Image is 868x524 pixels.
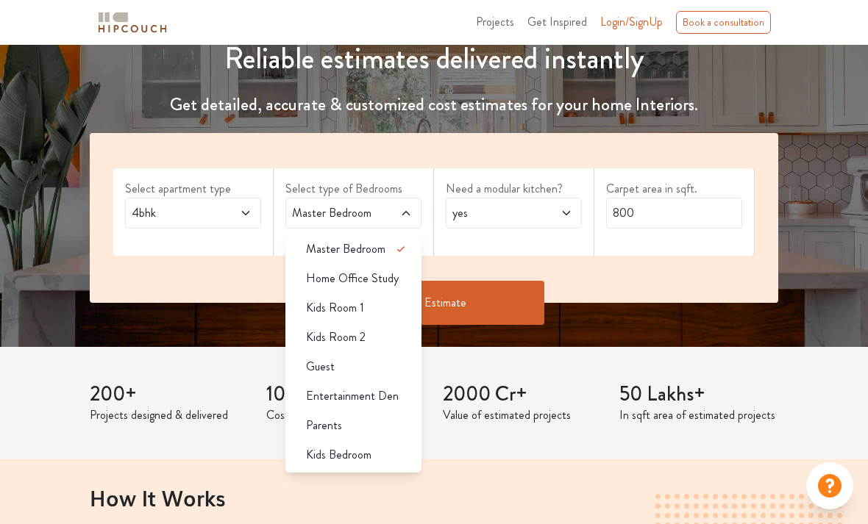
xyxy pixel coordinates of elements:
[96,10,169,35] img: logo-horizontal.svg
[449,204,541,222] span: yes
[676,11,771,34] div: Book a consultation
[9,94,859,115] h4: Get detailed, accurate & customized cost estimates for your home Interiors.
[324,281,544,325] button: Get Estimate
[443,406,602,424] p: Value of estimated projects
[306,329,366,346] span: Kids Room 2
[285,229,421,244] div: select 3 more room(s)
[9,41,859,76] h1: Reliable estimates delivered instantly
[129,204,221,222] span: 4bhk
[266,406,425,424] p: Cost estimates provided
[476,13,514,30] span: Projects
[266,382,425,407] h3: 10000+
[306,387,399,405] span: Entertainment Den
[125,180,261,198] label: Select apartment type
[90,406,249,424] p: Projects designed & delivered
[90,382,249,407] h3: 200+
[96,6,169,39] span: logo-horizontal.svg
[527,13,587,30] span: Get Inspired
[306,270,399,287] span: Home Office Study
[289,204,381,222] span: Master Bedroom
[606,198,742,229] input: Enter area sqft
[443,382,602,407] h3: 2000 Cr+
[600,13,663,30] span: Login/SignUp
[606,180,742,198] label: Carpet area in sqft.
[619,382,778,407] h3: 50 Lakhs+
[306,299,364,317] span: Kids Room 1
[285,180,421,198] label: Select type of Bedrooms
[306,417,342,434] span: Parents
[306,446,371,464] span: Kids Bedroom
[306,240,385,258] span: Master Bedroom
[446,180,582,198] label: Need a modular kitchen?
[90,485,778,510] h2: How It Works
[619,406,778,424] p: In sqft area of estimated projects
[306,358,335,376] span: Guest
